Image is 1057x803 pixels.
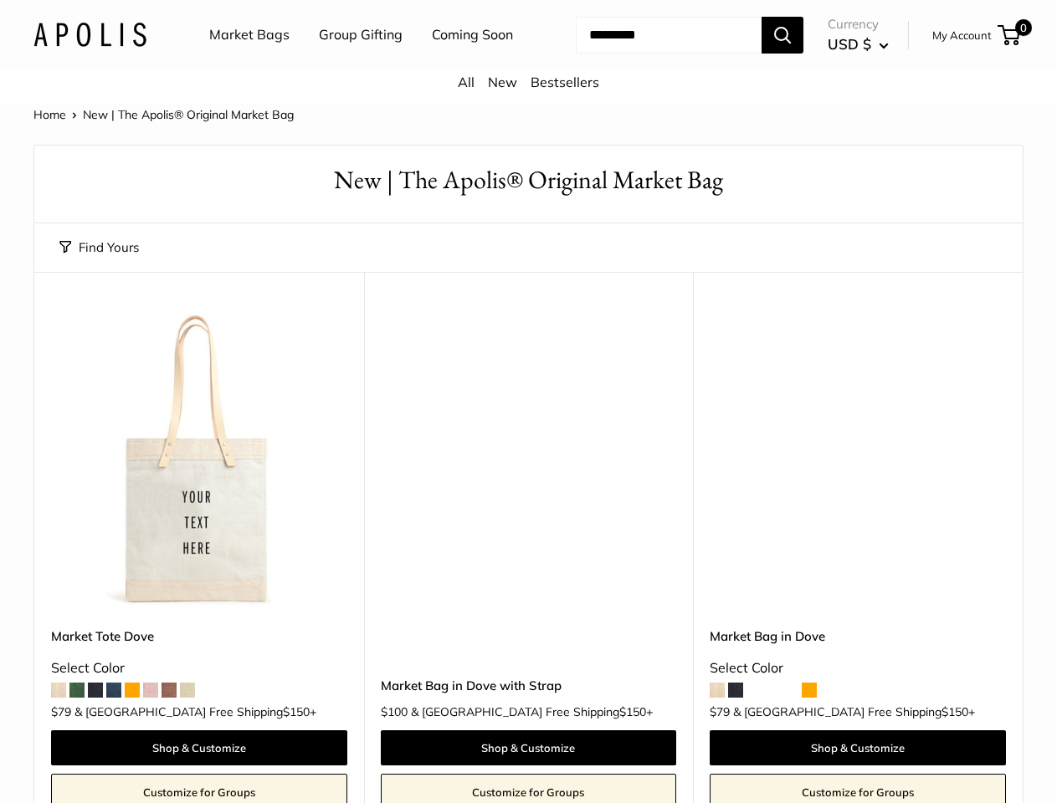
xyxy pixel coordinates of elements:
nav: Breadcrumb [33,104,294,125]
a: Market Bag in DoveMarket Bag in Dove [710,314,1006,610]
a: My Account [932,25,992,45]
a: Market Tote DoveMarket Tote Dove [51,314,347,610]
a: Market Bag in Dove [710,627,1006,646]
a: New [488,74,517,90]
a: Home [33,107,66,122]
button: Search [762,17,803,54]
span: $150 [942,704,968,719]
span: Currency [828,13,889,36]
a: Bestsellers [531,74,599,90]
h1: New | The Apolis® Original Market Bag [59,162,998,198]
span: $150 [283,704,310,719]
a: Shop & Customize [710,730,1006,765]
span: & [GEOGRAPHIC_DATA] Free Shipping + [74,706,316,718]
a: Group Gifting [319,23,403,48]
input: Search... [576,17,762,54]
a: Coming Soon [432,23,513,48]
button: USD $ [828,31,889,58]
span: 0 [1015,19,1032,36]
span: & [GEOGRAPHIC_DATA] Free Shipping + [411,706,653,718]
div: Select Color [710,656,1006,681]
span: $100 [381,704,408,719]
div: Select Color [51,656,347,681]
button: Find Yours [59,236,139,259]
a: Market Tote Dove [51,627,347,646]
img: Apolis [33,23,146,47]
img: Market Tote Dove [51,314,347,610]
span: $79 [51,704,71,719]
a: Market Bags [209,23,290,48]
span: New | The Apolis® Original Market Bag [83,107,294,122]
a: 0 [999,25,1020,45]
a: Shop & Customize [51,730,347,765]
span: & [GEOGRAPHIC_DATA] Free Shipping + [733,706,975,718]
span: USD $ [828,35,871,53]
a: Market Bag in Dove with StrapMarket Bag in Dove with Strap [381,314,677,610]
span: $150 [619,704,646,719]
span: $79 [710,704,730,719]
a: Market Bag in Dove with Strap [381,676,677,695]
a: All [458,74,475,90]
a: Shop & Customize [381,730,677,765]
